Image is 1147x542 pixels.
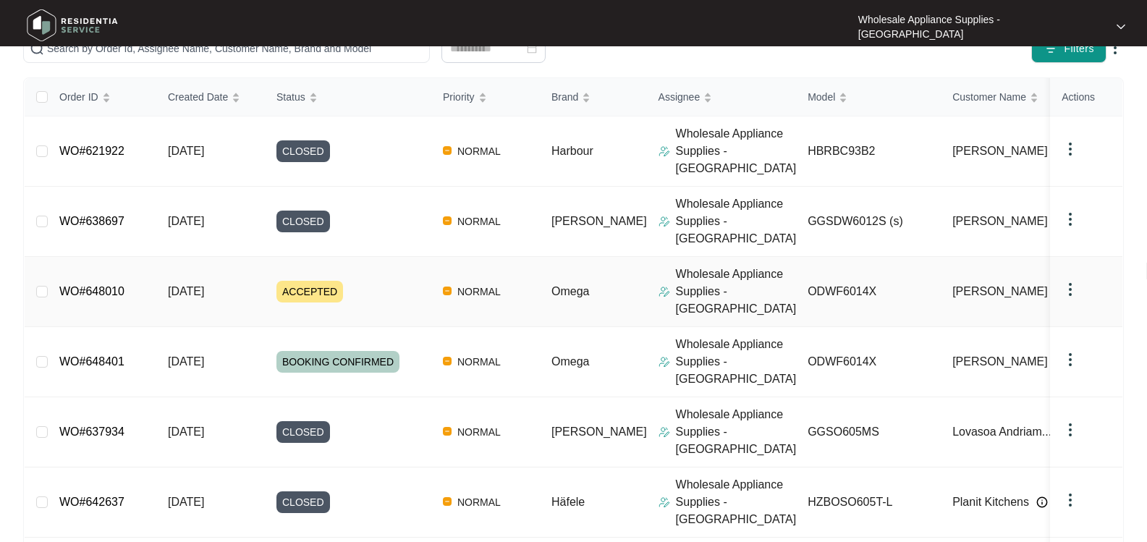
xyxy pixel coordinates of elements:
span: CLOSED [276,491,330,513]
img: dropdown arrow [1062,351,1079,368]
span: [DATE] [168,145,204,157]
span: Planit Kitchens [952,494,1029,511]
span: NORMAL [452,143,507,160]
span: [PERSON_NAME] [952,283,1048,300]
a: WO#648010 [59,285,124,297]
span: CLOSED [276,421,330,443]
span: CLOSED [276,140,330,162]
span: NORMAL [452,213,507,230]
span: [DATE] [168,425,204,438]
span: [DATE] [168,496,204,508]
td: ODWF6014X [796,327,941,397]
img: Vercel Logo [443,146,452,155]
span: Customer Name [952,89,1026,105]
img: Vercel Logo [443,427,452,436]
span: [PERSON_NAME] [952,143,1048,160]
img: residentia service logo [22,4,123,47]
img: Assigner Icon [659,145,670,157]
img: Assigner Icon [659,286,670,297]
span: [PERSON_NAME] [551,215,647,227]
p: Wholesale Appliance Supplies - [GEOGRAPHIC_DATA] [676,195,797,247]
th: Brand [540,78,647,117]
span: Model [808,89,835,105]
span: BOOKING CONFIRMED [276,351,399,373]
span: [DATE] [168,215,204,227]
img: Assigner Icon [659,216,670,227]
span: Häfele [551,496,585,508]
td: HBRBC93B2 [796,117,941,187]
td: ODWF6014X [796,257,941,327]
img: Vercel Logo [443,216,452,225]
th: Priority [431,78,540,117]
span: CLOSED [276,211,330,232]
img: Vercel Logo [443,357,452,365]
span: Assignee [659,89,701,105]
span: Created Date [168,89,228,105]
span: NORMAL [452,494,507,511]
span: Priority [443,89,475,105]
p: Wholesale Appliance Supplies - [GEOGRAPHIC_DATA] [676,125,797,177]
span: NORMAL [452,423,507,441]
span: Brand [551,89,578,105]
span: ACCEPTED [276,281,343,302]
span: NORMAL [452,353,507,370]
span: Omega [551,285,589,297]
a: WO#621922 [59,145,124,157]
span: Harbour [551,145,593,157]
img: Vercel Logo [443,287,452,295]
span: Order ID [59,89,98,105]
img: Assigner Icon [659,426,670,438]
img: Assigner Icon [659,356,670,368]
p: Wholesale Appliance Supplies - [GEOGRAPHIC_DATA] [858,12,1104,41]
a: WO#638697 [59,215,124,227]
a: WO#648401 [59,355,124,368]
th: Status [265,78,431,117]
th: Model [796,78,941,117]
th: Created Date [156,78,265,117]
img: dropdown arrow [1062,211,1079,228]
span: [PERSON_NAME] [952,213,1048,230]
th: Order ID [48,78,156,117]
img: Vercel Logo [443,497,452,506]
img: Info icon [1036,496,1048,508]
td: HZBOSO605T-L [796,467,941,538]
span: Lovasoa Andriam... [952,423,1051,441]
span: Status [276,89,305,105]
img: dropdown arrow [1117,23,1125,30]
p: Wholesale Appliance Supplies - [GEOGRAPHIC_DATA] [676,406,797,458]
span: [DATE] [168,355,204,368]
p: Wholesale Appliance Supplies - [GEOGRAPHIC_DATA] [676,266,797,318]
span: NORMAL [452,283,507,300]
td: GGSDW6012S (s) [796,187,941,257]
img: dropdown arrow [1062,421,1079,439]
p: Wholesale Appliance Supplies - [GEOGRAPHIC_DATA] [676,336,797,388]
img: dropdown arrow [1062,281,1079,298]
th: Actions [1050,78,1122,117]
span: [DATE] [168,285,204,297]
a: WO#642637 [59,496,124,508]
th: Assignee [647,78,797,117]
a: WO#637934 [59,425,124,438]
p: Wholesale Appliance Supplies - [GEOGRAPHIC_DATA] [676,476,797,528]
span: [PERSON_NAME] [952,353,1048,370]
th: Customer Name [941,78,1085,117]
img: dropdown arrow [1062,491,1079,509]
img: dropdown arrow [1062,140,1079,158]
td: GGSO605MS [796,397,941,467]
img: Assigner Icon [659,496,670,508]
span: Omega [551,355,589,368]
span: [PERSON_NAME] [551,425,647,438]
